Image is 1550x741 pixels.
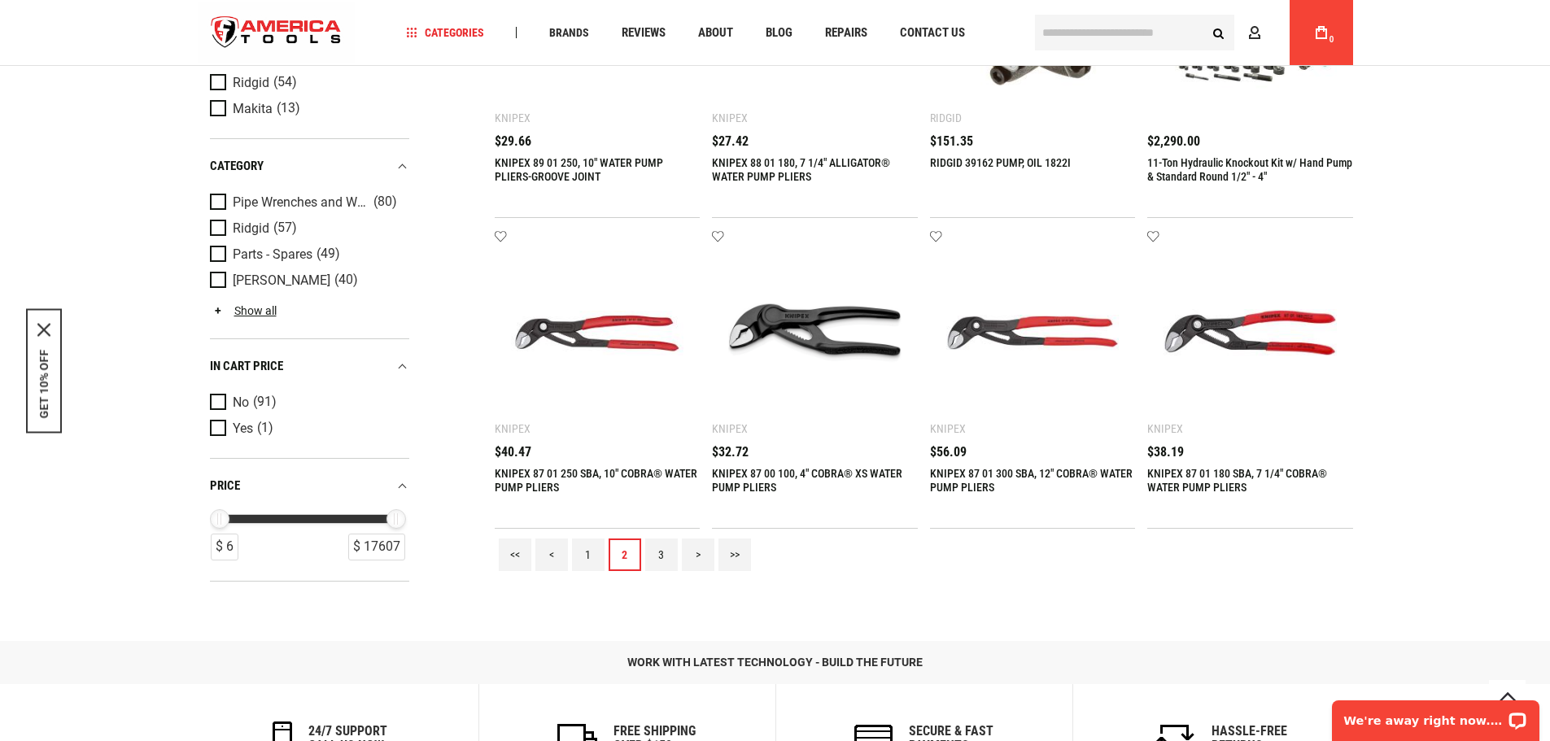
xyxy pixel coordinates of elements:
span: (49) [317,247,340,261]
a: Ridgid (54) [210,73,405,91]
a: << [499,538,531,571]
a: KNIPEX 87 01 250 SBA, 10" COBRA® WATER PUMP PLIERS [495,467,697,494]
span: $38.19 [1147,446,1184,459]
a: KNIPEX 89 01 250, 10" WATER PUMP PLIERS-GROOVE JOINT [495,156,663,183]
div: In cart price [210,355,409,377]
span: About [698,27,733,39]
a: Repairs [818,22,875,44]
div: Knipex [930,422,966,435]
a: Contact Us [893,22,972,44]
div: category [210,155,409,177]
span: [PERSON_NAME] [233,272,330,287]
a: Categories [399,22,491,44]
img: America Tools [198,2,356,63]
a: Brands [542,22,596,44]
a: KNIPEX 87 01 300 SBA, 12" COBRA® WATER PUMP PLIERS [930,467,1133,494]
button: Close [37,323,50,336]
svg: close icon [37,323,50,336]
a: Show all [210,303,277,316]
img: KNIPEX 87 01 300 SBA, 12 [946,246,1120,420]
a: Yes (1) [210,419,405,437]
a: < [535,538,568,571]
div: price [210,474,409,496]
a: [PERSON_NAME] (40) [210,271,405,289]
span: $56.09 [930,446,967,459]
a: > [682,538,714,571]
a: 11-Ton Hydraulic Knockout Kit w/ Hand Pump & Standard Round 1/2" - 4" [1147,156,1352,183]
span: $151.35 [930,135,973,148]
a: 3 [645,538,678,571]
div: $ 17607 [348,534,405,560]
span: (13) [277,102,300,116]
span: Yes [233,421,253,435]
a: Parts - Spares (49) [210,245,405,263]
span: (40) [334,273,358,287]
a: KNIPEX 87 00 100, 4" COBRA® XS WATER PUMP PLIERS [712,467,902,494]
a: Makita (13) [210,99,405,117]
span: 0 [1330,35,1334,44]
span: Brands [549,27,589,38]
span: $29.66 [495,135,531,148]
img: KNIPEX 87 01 250 SBA, 10 [511,246,684,420]
div: Knipex [495,111,530,124]
a: KNIPEX 87 01 180 SBA, 7 1/4" COBRA® WATER PUMP PLIERS [1147,467,1327,494]
div: Knipex [712,422,748,435]
iframe: LiveChat chat widget [1321,690,1550,741]
span: Contact Us [900,27,965,39]
span: Reviews [622,27,666,39]
span: (54) [273,76,297,89]
div: Knipex [1147,422,1183,435]
a: KNIPEX 88 01 180, 7 1/4" ALLIGATOR® WATER PUMP PLIERS [712,156,890,183]
a: store logo [198,2,356,63]
span: No [233,394,249,409]
button: GET 10% OFF [37,349,50,418]
a: RIDGID 39162 PUMP, OIL 1822I [930,156,1071,169]
button: Search [1203,17,1234,48]
img: KNIPEX 87 01 180 SBA, 7 1/4 [1164,246,1337,420]
div: $ 6 [211,534,238,560]
span: $40.47 [495,446,531,459]
span: $2,290.00 [1147,135,1200,148]
span: Makita [233,101,273,116]
span: Repairs [825,27,867,39]
div: Knipex [712,111,748,124]
a: Pipe Wrenches and Water Pump Pliers (80) [210,193,405,211]
span: Blog [766,27,792,39]
span: (91) [253,395,277,409]
a: >> [718,538,751,571]
div: Knipex [495,422,530,435]
span: Categories [406,27,484,38]
span: Ridgid [233,220,269,235]
div: Ridgid [930,111,962,124]
img: KNIPEX 87 00 100, 4 [728,246,902,420]
span: (80) [373,195,397,209]
a: 1 [572,538,605,571]
span: Parts - Spares [233,246,312,261]
a: Reviews [614,22,673,44]
a: Ridgid (57) [210,219,405,237]
a: About [691,22,740,44]
span: $32.72 [712,446,749,459]
span: $27.42 [712,135,749,148]
a: Blog [758,22,800,44]
a: No (91) [210,393,405,411]
span: Ridgid [233,75,269,89]
a: 2 [609,538,641,571]
span: (57) [273,221,297,235]
span: (1) [257,421,273,435]
span: Pipe Wrenches and Water Pump Pliers [233,194,369,209]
